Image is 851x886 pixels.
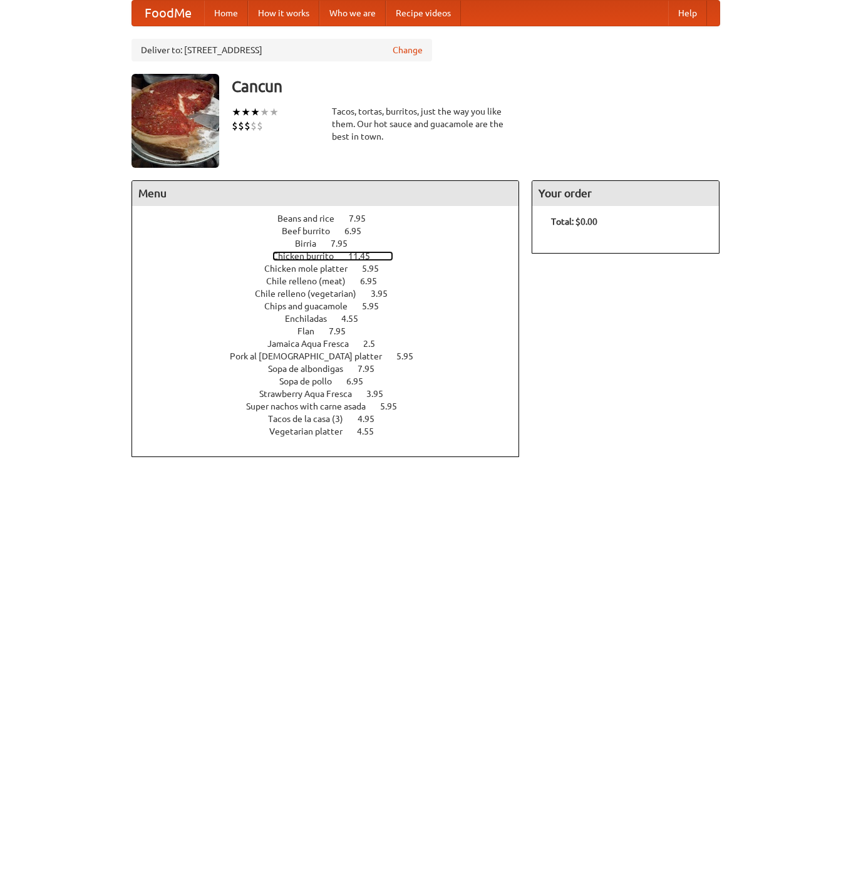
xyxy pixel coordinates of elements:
h3: Cancun [232,74,720,99]
li: ★ [250,105,260,119]
b: Total: $0.00 [551,217,597,227]
span: Birria [295,239,329,249]
img: angular.jpg [132,74,219,168]
a: Strawberry Aqua Fresca 3.95 [259,389,406,399]
a: How it works [248,1,319,26]
a: Sopa de albondigas 7.95 [268,364,398,374]
a: Sopa de pollo 6.95 [279,376,386,386]
a: Enchiladas 4.55 [285,314,381,324]
span: Super nachos with carne asada [246,401,378,411]
span: Pork al [DEMOGRAPHIC_DATA] platter [230,351,395,361]
span: 5.95 [362,301,391,311]
a: Chips and guacamole 5.95 [264,301,402,311]
span: Jamaica Aqua Fresca [267,339,361,349]
a: Chicken burrito 11.45 [272,251,393,261]
span: Flan [297,326,327,336]
a: Chile relleno (meat) 6.95 [266,276,400,286]
a: Who we are [319,1,386,26]
span: Chicken burrito [272,251,346,261]
a: Chicken mole platter 5.95 [264,264,402,274]
li: $ [250,119,257,133]
a: Birria 7.95 [295,239,371,249]
span: 6.95 [344,226,374,236]
h4: Your order [532,181,719,206]
a: Help [668,1,707,26]
span: 4.55 [357,426,386,436]
a: Jamaica Aqua Fresca 2.5 [267,339,398,349]
span: 11.45 [348,251,383,261]
span: Chips and guacamole [264,301,360,311]
a: Home [204,1,248,26]
a: FoodMe [132,1,204,26]
span: Chicken mole platter [264,264,360,274]
span: Sopa de albondigas [268,364,356,374]
a: Super nachos with carne asada 5.95 [246,401,420,411]
li: ★ [232,105,241,119]
li: ★ [241,105,250,119]
span: 6.95 [360,276,389,286]
span: 7.95 [358,364,387,374]
span: 3.95 [371,289,400,299]
span: Chile relleno (meat) [266,276,358,286]
a: Recipe videos [386,1,461,26]
span: 7.95 [349,214,378,224]
span: Chile relleno (vegetarian) [255,289,369,299]
span: 3.95 [366,389,396,399]
span: 2.5 [363,339,388,349]
span: 7.95 [329,326,358,336]
h4: Menu [132,181,519,206]
span: Tacos de la casa (3) [268,414,356,424]
a: Pork al [DEMOGRAPHIC_DATA] platter 5.95 [230,351,436,361]
div: Tacos, tortas, burritos, just the way you like them. Our hot sauce and guacamole are the best in ... [332,105,520,143]
li: $ [238,119,244,133]
a: Tacos de la casa (3) 4.95 [268,414,398,424]
span: Strawberry Aqua Fresca [259,389,364,399]
span: 6.95 [346,376,376,386]
a: Beef burrito 6.95 [282,226,384,236]
span: Beans and rice [277,214,347,224]
span: 4.95 [358,414,387,424]
a: Chile relleno (vegetarian) 3.95 [255,289,411,299]
span: 5.95 [362,264,391,274]
span: Sopa de pollo [279,376,344,386]
li: $ [244,119,250,133]
span: Beef burrito [282,226,343,236]
span: Vegetarian platter [269,426,355,436]
li: $ [232,119,238,133]
span: 5.95 [396,351,426,361]
li: $ [257,119,263,133]
span: 7.95 [331,239,360,249]
span: 5.95 [380,401,410,411]
div: Deliver to: [STREET_ADDRESS] [132,39,432,61]
a: Vegetarian platter 4.55 [269,426,397,436]
a: Change [393,44,423,56]
span: 4.55 [341,314,371,324]
a: Beans and rice 7.95 [277,214,389,224]
li: ★ [269,105,279,119]
a: Flan 7.95 [297,326,369,336]
li: ★ [260,105,269,119]
span: Enchiladas [285,314,339,324]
